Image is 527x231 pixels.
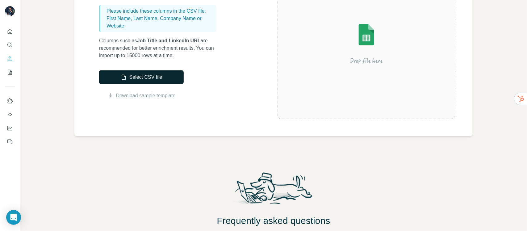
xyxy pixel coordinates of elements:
h2: Frequently asked questions [20,215,527,226]
button: Download sample template [99,92,184,99]
button: Use Surfe API [5,109,15,120]
img: Surfe Mascot Illustration [229,171,318,210]
img: Surfe Illustration - Drop file here or select below [311,6,422,81]
button: Quick start [5,26,15,37]
button: Dashboard [5,123,15,134]
button: Enrich CSV [5,53,15,64]
p: Please include these columns in the CSV file: [107,7,214,15]
button: Search [5,40,15,51]
p: First Name, Last Name, Company Name or Website. [107,15,214,30]
button: My lists [5,67,15,78]
button: Feedback [5,136,15,147]
a: Download sample template [116,92,176,99]
button: Use Surfe on LinkedIn [5,95,15,107]
span: Job Title and LinkedIn URL [137,38,201,43]
div: Open Intercom Messenger [6,210,21,225]
p: Columns such as are recommended for better enrichment results. You can import up to 15000 rows at... [99,37,223,59]
button: Select CSV file [99,70,184,84]
img: Avatar [5,6,15,16]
